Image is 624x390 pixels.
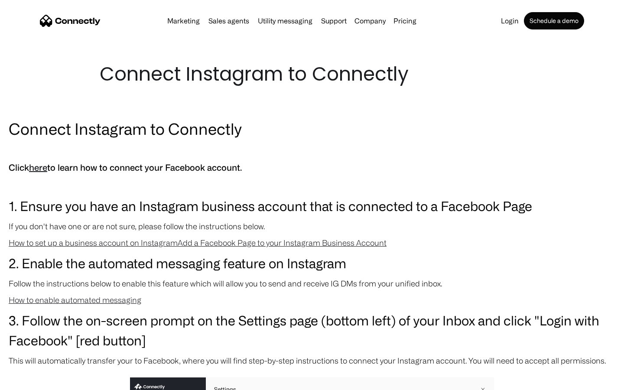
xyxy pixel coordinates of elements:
[9,220,615,232] p: If you don't have one or are not sure, please follow the instructions below.
[9,253,615,273] h3: 2. Enable the automated messaging feature on Instagram
[524,12,584,29] a: Schedule a demo
[9,238,178,247] a: How to set up a business account on Instagram
[318,17,350,24] a: Support
[29,162,47,172] a: here
[9,118,615,140] h2: Connect Instagram to Connectly
[9,160,615,175] h5: Click to learn how to connect your Facebook account.
[17,375,52,387] ul: Language list
[205,17,253,24] a: Sales agents
[9,310,615,350] h3: 3. Follow the on-screen prompt on the Settings page (bottom left) of your Inbox and click "Login ...
[390,17,420,24] a: Pricing
[100,61,524,88] h1: Connect Instagram to Connectly
[354,15,386,27] div: Company
[9,375,52,387] aside: Language selected: English
[9,179,615,192] p: ‍
[178,238,387,247] a: Add a Facebook Page to your Instagram Business Account
[9,354,615,367] p: This will automatically transfer your to Facebook, where you will find step-by-step instructions ...
[164,17,203,24] a: Marketing
[9,296,141,304] a: How to enable automated messaging
[497,17,522,24] a: Login
[254,17,316,24] a: Utility messaging
[9,277,615,289] p: Follow the instructions below to enable this feature which will allow you to send and receive IG ...
[9,196,615,216] h3: 1. Ensure you have an Instagram business account that is connected to a Facebook Page
[9,144,615,156] p: ‍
